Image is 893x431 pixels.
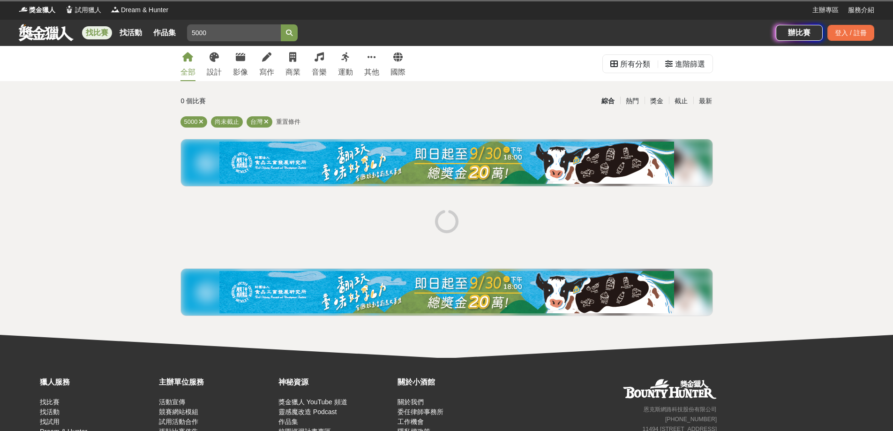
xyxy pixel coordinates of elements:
[278,418,298,425] a: 作品集
[207,46,222,81] a: 設計
[159,418,198,425] a: 試用活動合作
[278,398,347,406] a: 獎金獵人 YouTube 頻道
[111,5,120,14] img: Logo
[390,46,405,81] a: 國際
[312,67,327,78] div: 音樂
[65,5,101,15] a: Logo試用獵人
[398,408,443,416] a: 委任律師事務所
[180,46,195,81] a: 全部
[40,398,60,406] a: 找比賽
[40,408,60,416] a: 找活動
[398,418,424,425] a: 工作機會
[278,408,337,416] a: 靈感魔改造 Podcast
[75,5,101,15] span: 試用獵人
[219,271,674,313] img: 11b6bcb1-164f-4f8f-8046-8740238e410a.jpg
[215,118,239,125] span: 尚未截止
[620,55,650,74] div: 所有分類
[159,408,198,416] a: 競賽網站模組
[159,377,273,388] div: 主辦單位服務
[644,406,717,413] small: 恩克斯網路科技股份有限公司
[276,118,300,125] span: 重置條件
[150,26,180,39] a: 作品集
[645,93,669,109] div: 獎金
[776,25,823,41] a: 辦比賽
[40,418,60,425] a: 找試用
[338,46,353,81] a: 運動
[207,67,222,78] div: 設計
[116,26,146,39] a: 找活動
[159,398,185,406] a: 活動宣傳
[398,398,424,406] a: 關於我們
[29,5,55,15] span: 獎金獵人
[364,46,379,81] a: 其他
[180,67,195,78] div: 全部
[65,5,74,14] img: Logo
[338,67,353,78] div: 運動
[827,25,874,41] div: 登入 / 註冊
[82,26,112,39] a: 找比賽
[285,67,300,78] div: 商業
[665,416,717,423] small: [PHONE_NUMBER]
[121,5,168,15] span: Dream & Hunter
[184,118,198,125] span: 5000
[233,67,248,78] div: 影像
[312,46,327,81] a: 音樂
[19,5,55,15] a: Logo獎金獵人
[181,93,358,109] div: 0 個比賽
[219,142,674,184] img: bbde9c48-f993-4d71-8b4e-c9f335f69c12.jpg
[596,93,620,109] div: 綜合
[233,46,248,81] a: 影像
[390,67,405,78] div: 國際
[669,93,693,109] div: 截止
[812,5,839,15] a: 主辦專區
[285,46,300,81] a: 商業
[111,5,168,15] a: LogoDream & Hunter
[259,46,274,81] a: 寫作
[250,118,263,125] span: 台灣
[40,377,154,388] div: 獵人服務
[187,24,281,41] input: 2025高通台灣AI黑客松
[259,67,274,78] div: 寫作
[19,5,28,14] img: Logo
[675,55,705,74] div: 進階篩選
[848,5,874,15] a: 服務介紹
[278,377,393,388] div: 神秘資源
[693,93,718,109] div: 最新
[620,93,645,109] div: 熱門
[364,67,379,78] div: 其他
[398,377,512,388] div: 關於小酒館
